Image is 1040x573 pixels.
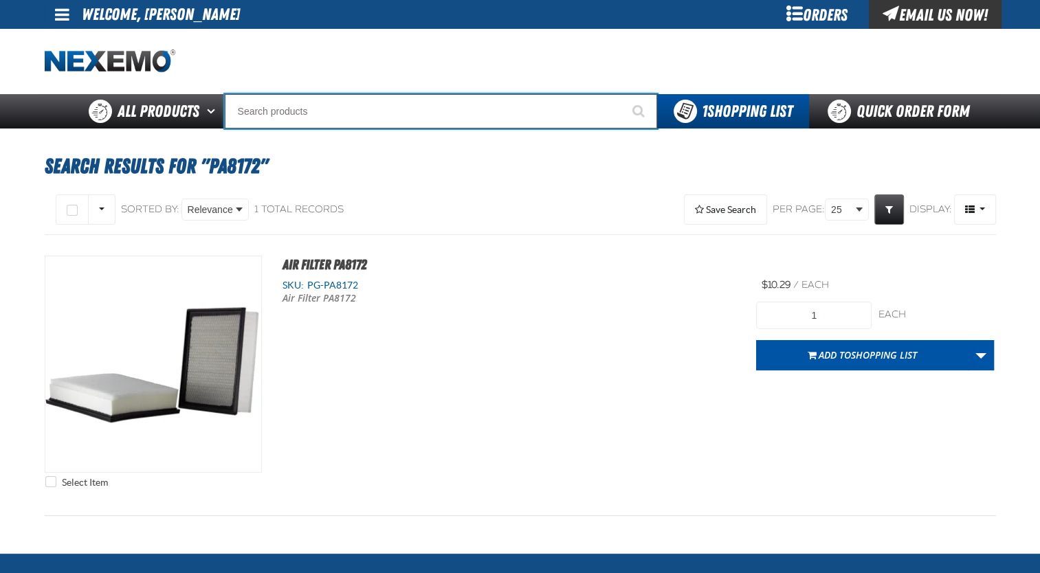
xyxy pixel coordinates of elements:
a: Home [45,49,175,74]
span: Sorted By: [121,203,179,215]
span: Add to [819,348,917,361]
input: Search [225,94,657,128]
h1: Search Results for "PA8172" [45,148,996,185]
: View Details of the Air Filter PA8172 [45,256,261,472]
input: Product Quantity [756,302,872,329]
button: You have 1 Shopping List. Open to view details [657,94,809,128]
a: Quick Order Form [809,94,995,128]
button: Product Grid Views Toolbar [954,194,996,225]
button: Add toShopping List [756,340,969,370]
span: Per page: [773,203,825,216]
span: Shopping List [702,102,793,121]
strong: 1 [702,102,707,121]
span: Display: [909,203,952,215]
span: each [801,279,829,291]
img: Nexemo logo [45,49,175,74]
span: 25 [831,203,853,217]
button: Start Searching [623,94,657,128]
button: Expand or Collapse Saved Search drop-down to save a search query [684,194,767,225]
button: Rows selection options [88,194,115,225]
button: Open All Products pages [202,94,225,128]
p: Air Filter PA8172 [283,292,555,305]
label: Select Item [45,476,108,489]
span: / [793,279,799,291]
span: All Products [118,99,199,124]
div: 1 total records [254,203,344,216]
span: Save Search [706,204,756,215]
div: each [878,308,994,322]
span: Product Grid Views Toolbar [955,195,995,224]
span: Shopping List [851,348,917,361]
span: PG-PA8172 [304,280,358,291]
a: More Actions [968,340,994,370]
input: Select Item [45,476,56,487]
a: Air Filter PA8172 [283,256,366,273]
span: $10.29 [762,279,790,291]
a: Expand or Collapse Grid Filters [874,194,904,225]
div: SKU: [283,279,736,292]
img: Air Filter PA8172 [45,256,261,472]
span: Relevance [188,203,233,217]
